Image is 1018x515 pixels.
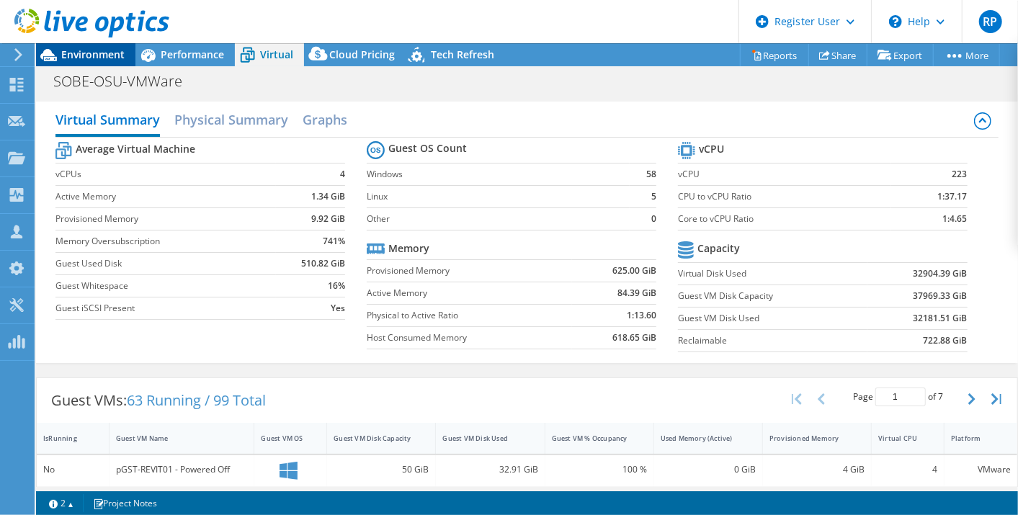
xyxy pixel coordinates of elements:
[552,462,647,478] div: 100 %
[116,434,231,443] div: Guest VM Name
[311,189,345,204] b: 1.34 GiB
[943,212,968,226] b: 1:4.65
[914,267,968,281] b: 32904.39 GiB
[55,234,275,248] label: Memory Oversubscription
[388,241,429,256] b: Memory
[43,462,102,478] div: No
[678,189,891,204] label: CPU to vCPU Ratio
[699,142,724,156] b: vCPU
[301,256,345,271] b: 510.82 GiB
[951,462,1011,478] div: VMware
[127,390,266,410] span: 63 Running / 99 Total
[878,462,937,478] div: 4
[769,434,847,443] div: Provisioned Memory
[55,167,275,182] label: vCPUs
[367,308,572,323] label: Physical to Active Ratio
[617,286,656,300] b: 84.39 GiB
[442,462,537,478] div: 32.91 GiB
[55,105,160,137] h2: Virtual Summary
[161,48,224,61] span: Performance
[367,264,572,278] label: Provisioned Memory
[329,48,395,61] span: Cloud Pricing
[37,378,280,423] div: Guest VMs:
[914,289,968,303] b: 37969.33 GiB
[951,434,994,443] div: Platform
[331,301,345,315] b: Yes
[431,48,494,61] span: Tech Refresh
[55,189,275,204] label: Active Memory
[867,44,934,66] a: Export
[678,167,891,182] label: vCPU
[367,331,572,345] label: Host Consumed Memory
[116,462,248,478] div: pGST-REVIT01 - Powered Off
[76,142,195,156] b: Average Virtual Machine
[938,189,968,204] b: 1:37.17
[875,388,926,406] input: jump to page
[678,333,867,348] label: Reclaimable
[678,267,867,281] label: Virtual Disk Used
[938,390,943,403] span: 7
[323,234,345,248] b: 741%
[651,212,656,226] b: 0
[740,44,809,66] a: Reports
[334,462,429,478] div: 50 GiB
[552,434,630,443] div: Guest VM % Occupancy
[933,44,1000,66] a: More
[367,189,630,204] label: Linux
[889,15,902,28] svg: \n
[661,462,756,478] div: 0 GiB
[55,279,275,293] label: Guest Whitespace
[47,73,205,89] h1: SOBE-OSU-VMWare
[914,311,968,326] b: 32181.51 GiB
[340,167,345,182] b: 4
[651,189,656,204] b: 5
[442,434,520,443] div: Guest VM Disk Used
[83,494,167,512] a: Project Notes
[627,308,656,323] b: 1:13.60
[367,286,572,300] label: Active Memory
[661,434,738,443] div: Used Memory (Active)
[808,44,867,66] a: Share
[55,256,275,271] label: Guest Used Disk
[303,105,347,134] h2: Graphs
[261,434,303,443] div: Guest VM OS
[55,301,275,315] label: Guest iSCSI Present
[678,311,867,326] label: Guest VM Disk Used
[334,434,411,443] div: Guest VM Disk Capacity
[612,331,656,345] b: 618.65 GiB
[924,333,968,348] b: 722.88 GiB
[174,105,288,134] h2: Physical Summary
[678,212,891,226] label: Core to vCPU Ratio
[367,167,630,182] label: Windows
[328,279,345,293] b: 16%
[979,10,1002,33] span: RP
[311,212,345,226] b: 9.92 GiB
[646,167,656,182] b: 58
[678,289,867,303] label: Guest VM Disk Capacity
[952,167,968,182] b: 223
[260,48,293,61] span: Virtual
[388,141,467,156] b: Guest OS Count
[55,212,275,226] label: Provisioned Memory
[853,388,943,406] span: Page of
[367,212,630,226] label: Other
[39,494,84,512] a: 2
[43,434,85,443] div: IsRunning
[697,241,740,256] b: Capacity
[878,434,920,443] div: Virtual CPU
[769,462,865,478] div: 4 GiB
[612,264,656,278] b: 625.00 GiB
[61,48,125,61] span: Environment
